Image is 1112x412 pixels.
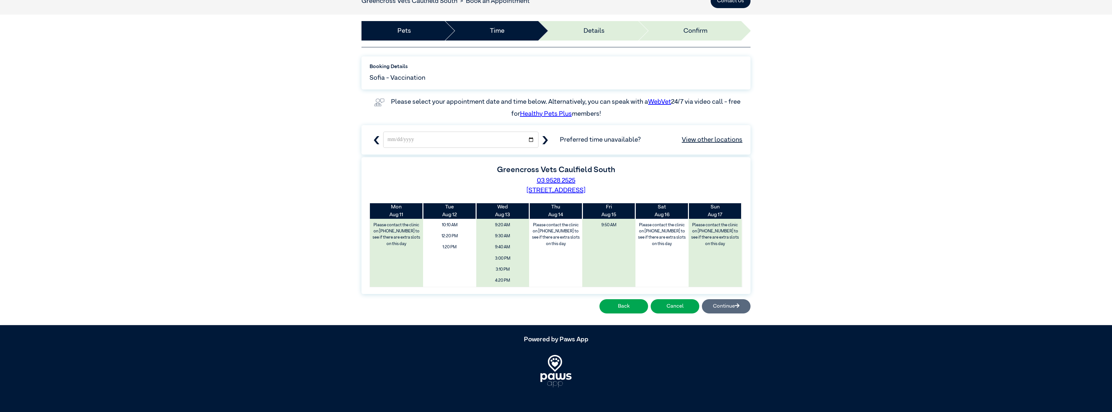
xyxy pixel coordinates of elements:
a: Time [490,26,504,36]
img: vet [372,96,387,109]
label: Greencross Vets Caulfield South [497,166,615,174]
button: Back [599,299,648,313]
a: Healthy Pets Plus [520,111,572,117]
h5: Powered by Paws App [361,335,751,343]
label: Please contact the clinic on [PHONE_NUMBER] to see if there are extra slots on this day [636,220,688,249]
a: [STREET_ADDRESS] [526,187,586,194]
label: Please contact the clinic on [PHONE_NUMBER] to see if there are extra slots on this day [689,220,741,249]
a: View other locations [682,135,742,145]
span: 9:20 AM [479,220,527,230]
label: Please select your appointment date and time below. Alternatively, you can speak with a 24/7 via ... [391,99,742,117]
span: 4:20 PM [479,276,527,285]
span: 9:30 AM [479,231,527,241]
img: PawsApp [540,355,572,387]
span: 10:10 AM [425,220,474,230]
th: Aug 14 [529,203,582,219]
span: 12:20 PM [425,231,474,241]
th: Aug 13 [476,203,529,219]
label: Booking Details [370,63,742,71]
span: 3:10 PM [479,265,527,274]
a: 03 9528 2525 [537,177,575,184]
span: 1:20 PM [425,242,474,252]
a: Pets [397,26,411,36]
span: 9:40 AM [479,242,527,252]
th: Aug 15 [582,203,635,219]
span: Preferred time unavailable? [560,135,742,145]
th: Aug 17 [689,203,742,219]
th: Aug 11 [370,203,423,219]
span: 3:00 PM [479,254,527,263]
label: Please contact the clinic on [PHONE_NUMBER] to see if there are extra slots on this day [371,220,422,249]
label: Please contact the clinic on [PHONE_NUMBER] to see if there are extra slots on this day [530,220,582,249]
button: Cancel [651,299,699,313]
span: 9:50 AM [585,220,633,230]
span: Sofia - Vaccination [370,73,425,83]
a: WebVet [648,99,671,105]
th: Aug 12 [423,203,476,219]
th: Aug 16 [635,203,689,219]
